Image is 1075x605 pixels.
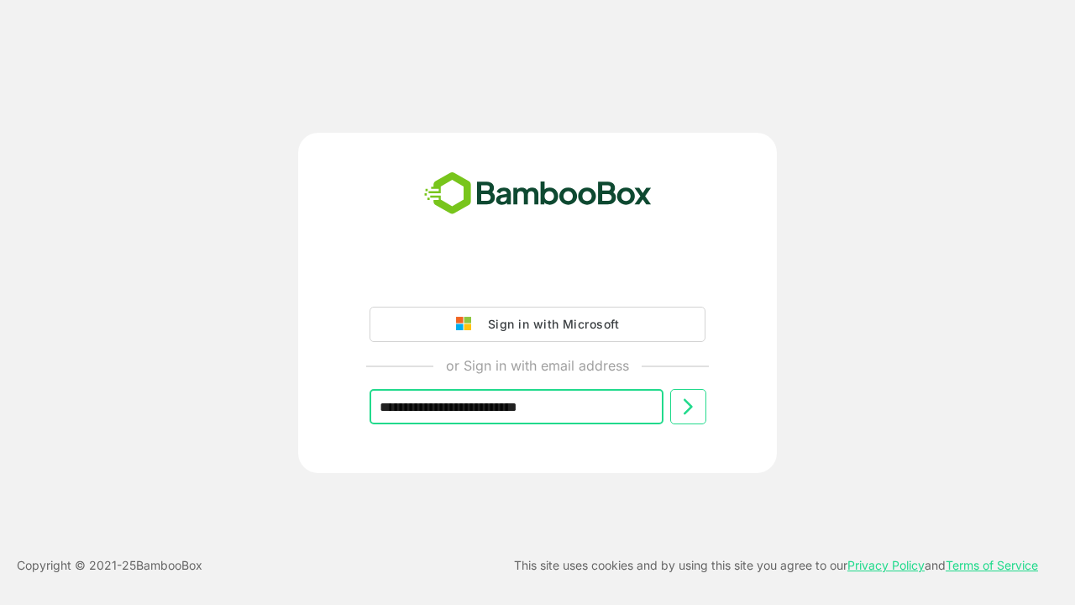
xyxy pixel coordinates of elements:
[361,260,714,297] iframe: Sign in with Google Button
[17,555,202,576] p: Copyright © 2021- 25 BambooBox
[946,558,1038,572] a: Terms of Service
[514,555,1038,576] p: This site uses cookies and by using this site you agree to our and
[415,166,661,222] img: bamboobox
[456,317,480,332] img: google
[480,313,619,335] div: Sign in with Microsoft
[847,558,925,572] a: Privacy Policy
[370,307,705,342] button: Sign in with Microsoft
[446,355,629,376] p: or Sign in with email address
